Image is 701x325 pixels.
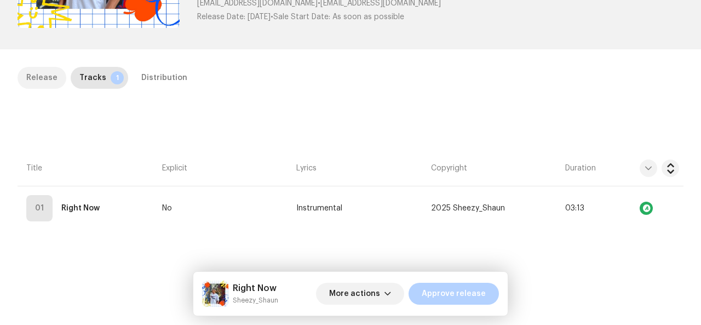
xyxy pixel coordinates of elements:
span: Lyrics [296,163,317,174]
button: More actions [316,283,404,305]
span: Duration [565,163,596,174]
div: Distribution [141,67,187,89]
span: More actions [329,283,380,305]
span: Approve release [422,283,486,305]
span: No [162,204,172,213]
span: Copyright [431,163,467,174]
small: Right Now [233,295,278,306]
h5: Right Now [233,282,278,295]
span: Instrumental [296,204,342,213]
span: Explicit [162,163,187,174]
img: 15a0de76-0119-4821-8979-c8cbc4a82a99 [202,281,228,307]
span: 2025 Sheezy_Shaun [431,204,505,213]
button: Approve release [409,283,499,305]
span: 03:13 [565,204,584,212]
